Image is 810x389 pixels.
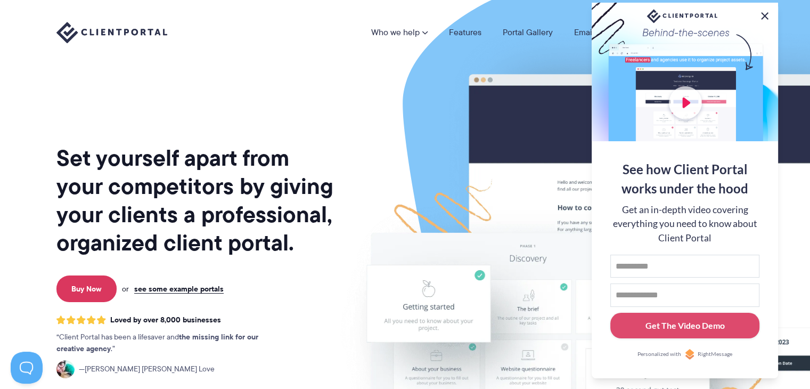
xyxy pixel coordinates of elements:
[56,331,280,355] p: Client Portal has been a lifesaver and .
[56,144,336,257] h1: Set yourself apart from your competitors by giving your clients a professional, organized client ...
[610,313,759,339] button: Get The Video Demo
[56,331,258,354] strong: the missing link for our creative agency
[610,160,759,198] div: See how Client Portal works under the hood
[110,315,221,325] span: Loved by over 8,000 businesses
[11,352,43,384] iframe: Toggle Customer Support
[56,275,117,302] a: Buy Now
[574,28,623,37] a: Email Course
[122,284,129,294] span: or
[637,350,681,359] span: Personalized with
[645,319,725,332] div: Get The Video Demo
[79,363,215,375] span: [PERSON_NAME] [PERSON_NAME] Love
[684,349,695,360] img: Personalized with RightMessage
[503,28,553,37] a: Portal Gallery
[449,28,481,37] a: Features
[610,349,759,360] a: Personalized withRightMessage
[371,28,428,37] a: Who we help
[134,284,224,294] a: see some example portals
[698,350,732,359] span: RightMessage
[610,203,759,245] div: Get an in-depth video covering everything you need to know about Client Portal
